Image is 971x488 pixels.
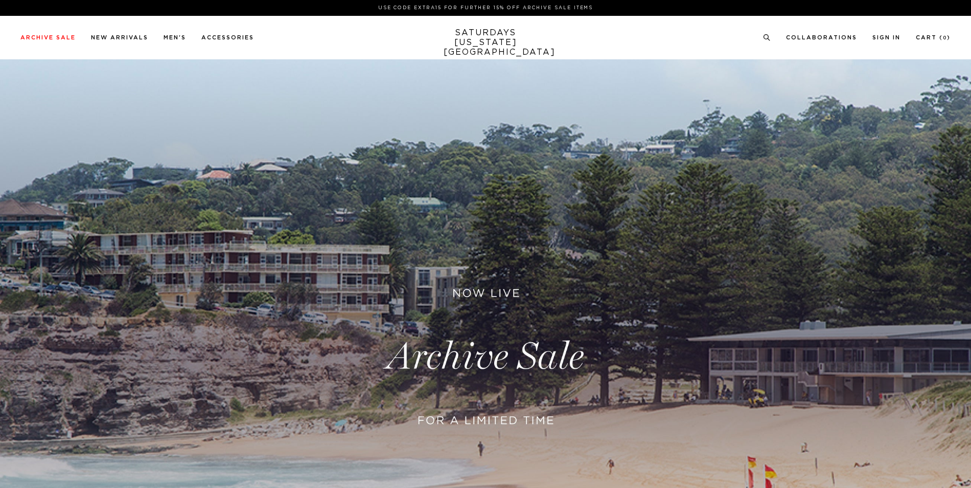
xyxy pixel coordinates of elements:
a: Cart (0) [916,35,951,40]
small: 0 [943,36,947,40]
a: Sign In [872,35,900,40]
a: Men's [164,35,186,40]
a: Accessories [201,35,254,40]
a: New Arrivals [91,35,148,40]
a: Collaborations [786,35,857,40]
a: SATURDAYS[US_STATE][GEOGRAPHIC_DATA] [444,28,528,57]
a: Archive Sale [20,35,76,40]
p: Use Code EXTRA15 for Further 15% Off Archive Sale Items [25,4,946,12]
